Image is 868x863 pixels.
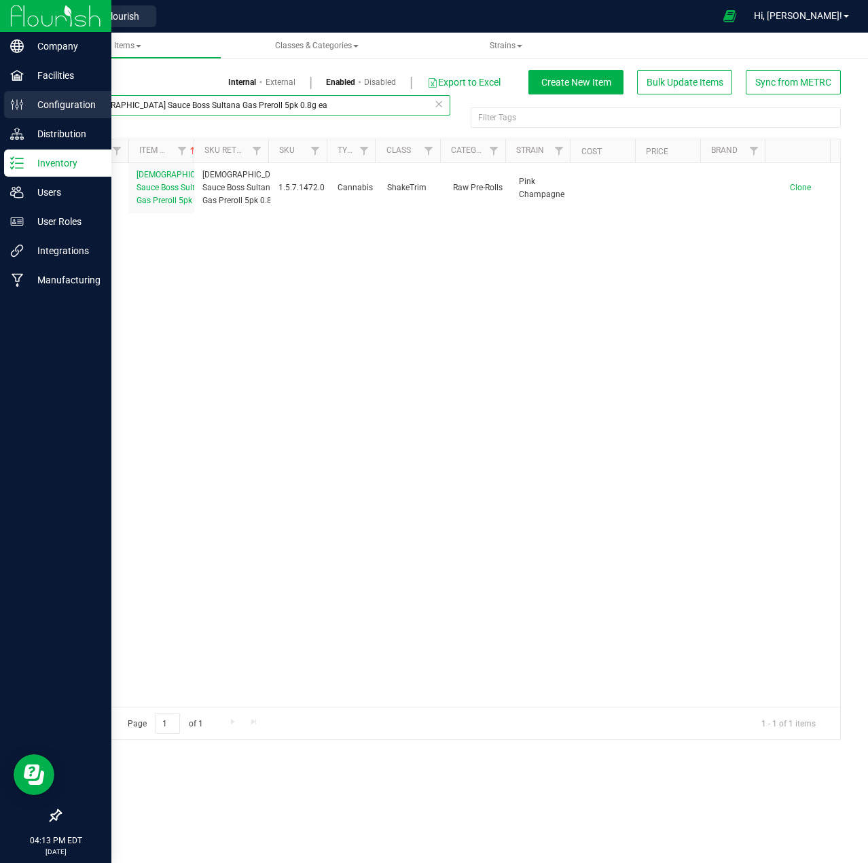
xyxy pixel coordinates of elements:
[790,183,811,192] span: Clone
[24,243,105,259] p: Integrations
[24,213,105,230] p: User Roles
[10,244,24,258] inline-svg: Integrations
[24,96,105,113] p: Configuration
[304,139,327,162] a: Filter
[453,181,503,194] span: Raw Pre-Rolls
[434,95,444,113] span: Clear
[386,145,411,155] a: Class
[60,70,440,86] h3: Items
[228,76,256,88] a: Internal
[14,754,54,795] iframe: Resource center
[266,76,295,88] a: External
[137,170,221,205] span: [DEMOGRAPHIC_DATA] Sauce Boss Sultana Gas Preroll 5pk 0.8g ea
[60,95,450,116] input: Search Item Name, SKU Retail Name, or Part Number
[10,186,24,199] inline-svg: Users
[10,98,24,111] inline-svg: Configuration
[516,145,544,155] a: Strain
[352,139,375,162] a: Filter
[519,175,568,201] span: Pink Champagne
[10,39,24,53] inline-svg: Company
[490,41,522,50] span: Strains
[6,847,105,857] p: [DATE]
[116,713,214,734] span: Page of 1
[10,69,24,82] inline-svg: Facilities
[156,713,180,734] input: 1
[637,70,732,94] button: Bulk Update Items
[547,139,570,162] a: Filter
[711,145,738,155] a: Brand
[24,126,105,142] p: Distribution
[24,38,105,54] p: Company
[139,145,198,155] a: Item Name
[24,184,105,200] p: Users
[742,139,765,162] a: Filter
[246,139,268,162] a: Filter
[24,67,105,84] p: Facilities
[6,834,105,847] p: 04:13 PM EDT
[483,139,505,162] a: Filter
[10,127,24,141] inline-svg: Distribution
[451,145,491,155] a: Category
[754,10,842,21] span: Hi, [PERSON_NAME]!
[10,215,24,228] inline-svg: User Roles
[338,145,357,155] a: Type
[418,139,440,162] a: Filter
[24,155,105,171] p: Inventory
[790,183,825,192] a: Clone
[24,272,105,288] p: Manufacturing
[137,169,221,208] a: [DEMOGRAPHIC_DATA] Sauce Boss Sultana Gas Preroll 5pk 0.8g ea
[751,713,827,733] span: 1 - 1 of 1 items
[715,3,745,29] span: Open Ecommerce Menu
[10,156,24,170] inline-svg: Inventory
[581,147,602,156] a: Cost
[279,145,295,155] a: SKU
[528,70,623,94] button: Create New Item
[10,273,24,287] inline-svg: Manufacturing
[114,41,141,50] span: Items
[202,169,287,208] span: [DEMOGRAPHIC_DATA] Sauce Boss Sultana Gas Preroll 5pk 0.8g ea
[364,76,396,88] a: Disabled
[541,77,611,88] span: Create New Item
[106,139,128,162] a: Filter
[647,77,723,88] span: Bulk Update Items
[338,181,373,194] span: Cannabis
[204,145,306,155] a: Sku Retail Display Name
[278,181,325,194] span: 1.5.7.1472.0
[275,41,359,50] span: Classes & Categories
[755,77,831,88] span: Sync from METRC
[427,71,501,94] button: Export to Excel
[171,139,194,162] a: Filter
[326,76,355,88] a: Enabled
[746,70,841,94] button: Sync from METRC
[646,147,668,156] a: Price
[387,181,437,194] span: ShakeTrim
